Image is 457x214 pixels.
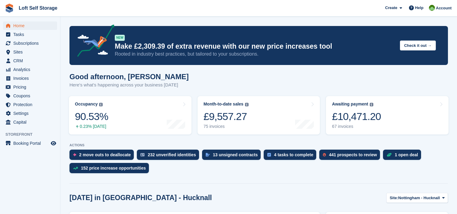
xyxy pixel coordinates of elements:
span: Sites [13,48,50,56]
span: CRM [13,57,50,65]
span: Subscriptions [13,39,50,47]
img: price_increase_opportunities-93ffe204e8149a01c8c9dc8f82e8f89637d9d84a8eef4429ea346261dce0b2c0.svg [73,167,78,170]
a: 4 tasks to complete [264,150,319,163]
a: 1 open deal [383,150,424,163]
span: Coupons [13,92,50,100]
a: Awaiting payment £10,471.20 67 invoices [326,96,449,135]
span: Storefront [5,131,60,138]
span: Help [415,5,423,11]
button: Check it out → [400,41,436,50]
img: icon-info-grey-7440780725fd019a000dd9b08b2336e03edf1995a4989e88bcd33f0948082b44.svg [370,103,373,106]
img: icon-info-grey-7440780725fd019a000dd9b08b2336e03edf1995a4989e88bcd33f0948082b44.svg [99,103,103,106]
a: menu [3,39,57,47]
a: menu [3,100,57,109]
p: Make £2,309.39 of extra revenue with our new price increases tool [115,42,395,51]
img: prospect-51fa495bee0391a8d652442698ab0144808aea92771e9ea1ae160a38d050c398.svg [323,153,326,157]
a: Occupancy 90.53% 0.23% [DATE] [69,96,191,135]
div: 2 move outs to deallocate [79,152,131,157]
a: menu [3,21,57,30]
p: ACTIONS [69,143,448,147]
a: menu [3,65,57,74]
a: Preview store [50,140,57,147]
img: contract_signature_icon-13c848040528278c33f63329250d36e43548de30e8caae1d1a13099fd9432cc5.svg [206,153,210,157]
span: Tasks [13,30,50,39]
img: move_outs_to_deallocate_icon-f764333ba52eb49d3ac5e1228854f67142a1ed5810a6f6cc68b1a99e826820c5.svg [73,153,76,157]
span: Settings [13,109,50,118]
a: menu [3,92,57,100]
p: Here's what's happening across your business [DATE] [69,82,189,89]
h2: [DATE] in [GEOGRAPHIC_DATA] - Hucknall [69,194,212,202]
span: Account [436,5,452,11]
span: Create [385,5,397,11]
span: Capital [13,118,50,126]
div: 75 invoices [204,124,249,129]
div: 90.53% [75,110,108,123]
span: Site: [390,195,398,201]
img: deal-1b604bf984904fb50ccaf53a9ad4b4a5d6e5aea283cecdc64d6e3604feb123c2.svg [387,153,392,157]
div: 67 invoices [332,124,381,129]
a: menu [3,57,57,65]
div: Occupancy [75,102,98,107]
span: Analytics [13,65,50,74]
div: £10,471.20 [332,110,381,123]
img: icon-info-grey-7440780725fd019a000dd9b08b2336e03edf1995a4989e88bcd33f0948082b44.svg [245,103,249,106]
div: £9,557.27 [204,110,249,123]
img: price-adjustments-announcement-icon-8257ccfd72463d97f412b2fc003d46551f7dbcb40ab6d574587a9cd5c0d94... [72,24,114,59]
a: menu [3,30,57,39]
a: 441 prospects to review [319,150,383,163]
span: Booking Portal [13,139,50,148]
div: 232 unverified identities [148,152,196,157]
span: Nottingham - Hucknall [398,195,440,201]
a: Loft Self Storage [16,3,60,13]
a: menu [3,109,57,118]
a: menu [3,139,57,148]
a: 232 unverified identities [137,150,202,163]
div: 1 open deal [395,152,418,157]
div: Month-to-date sales [204,102,243,107]
div: NEW [115,35,125,41]
div: 441 prospects to review [329,152,377,157]
a: 152 price increase opportunities [69,163,152,176]
a: 2 move outs to deallocate [69,150,137,163]
div: 13 unsigned contracts [213,152,258,157]
img: verify_identity-adf6edd0f0f0b5bbfe63781bf79b02c33cf7c696d77639b501bdc392416b5a36.svg [140,153,145,157]
a: menu [3,83,57,91]
img: task-75834270c22a3079a89374b754ae025e5fb1db73e45f91037f5363f120a921f8.svg [267,153,271,157]
a: menu [3,48,57,56]
a: Month-to-date sales £9,557.27 75 invoices [198,96,320,135]
img: James Johnson [429,5,435,11]
span: Protection [13,100,50,109]
h1: Good afternoon, [PERSON_NAME] [69,73,189,81]
span: Invoices [13,74,50,83]
span: Pricing [13,83,50,91]
div: 152 price increase opportunities [81,166,146,170]
a: 13 unsigned contracts [202,150,264,163]
img: stora-icon-8386f47178a22dfd0bd8f6a31ec36ba5ce8667c1dd55bd0f319d3a0aa187defe.svg [5,4,14,13]
span: Home [13,21,50,30]
div: Awaiting payment [332,102,368,107]
div: 0.23% [DATE] [75,124,108,129]
p: Rooted in industry best practices, but tailored to your subscriptions. [115,51,395,57]
button: Site: Nottingham - Hucknall [386,193,448,203]
div: 4 tasks to complete [274,152,313,157]
a: menu [3,74,57,83]
a: menu [3,118,57,126]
